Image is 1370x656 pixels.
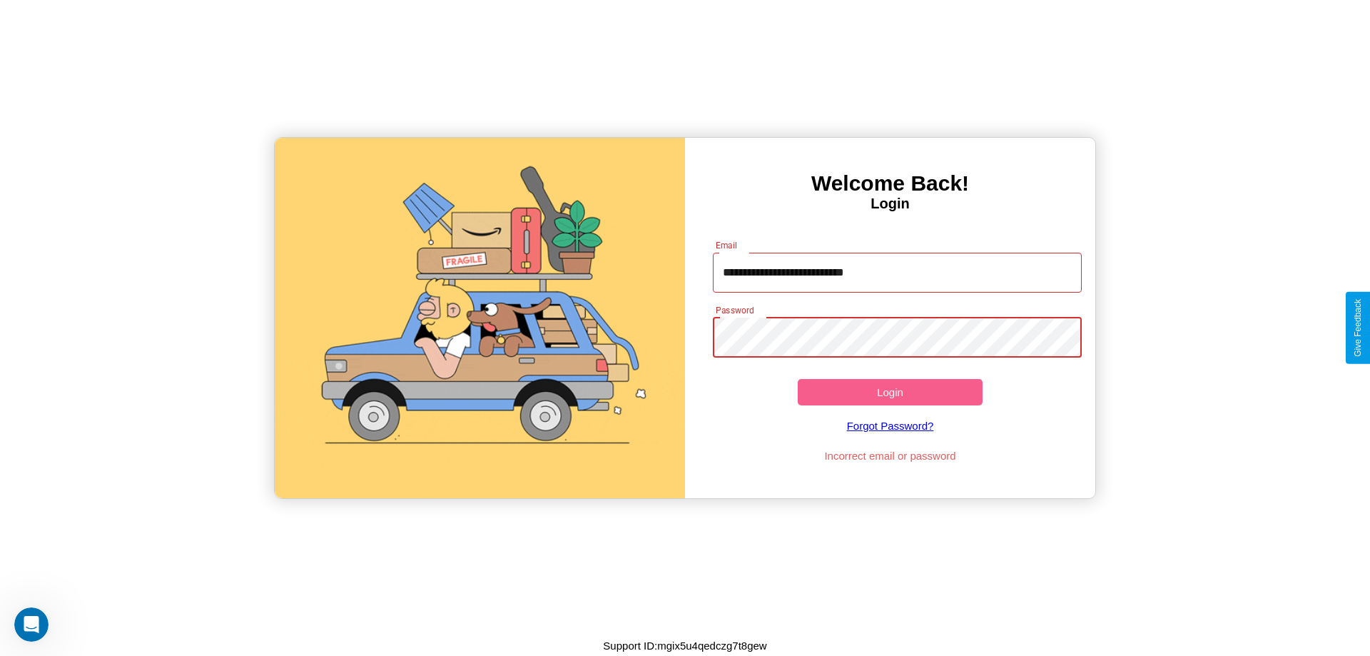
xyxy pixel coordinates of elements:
[1353,299,1363,357] div: Give Feedback
[706,405,1075,446] a: Forgot Password?
[798,379,983,405] button: Login
[275,138,685,498] img: gif
[603,636,766,655] p: Support ID: mgix5u4qedczg7t8gew
[706,446,1075,465] p: Incorrect email or password
[685,196,1095,212] h4: Login
[14,607,49,642] iframe: Intercom live chat
[716,239,738,251] label: Email
[716,304,753,316] label: Password
[685,171,1095,196] h3: Welcome Back!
